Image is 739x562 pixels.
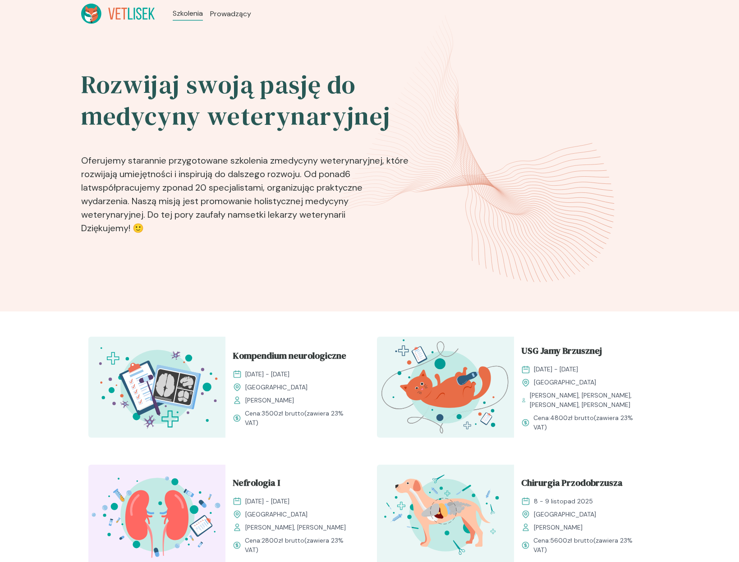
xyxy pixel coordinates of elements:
span: Cena: (zawiera 23% VAT) [533,413,644,432]
p: Oferujemy starannie przygotowane szkolenia z , które rozwijają umiejętności i inspirują do dalsze... [81,139,410,238]
span: 2800 zł brutto [262,536,304,544]
span: [DATE] - [DATE] [534,365,578,374]
span: Chirurgia Przodobrzusza [521,476,623,493]
span: USG Jamy Brzusznej [521,344,602,361]
a: Nefrologia I [233,476,355,493]
span: Cena: (zawiera 23% VAT) [245,409,355,428]
span: [GEOGRAPHIC_DATA] [534,510,596,519]
span: [PERSON_NAME], [PERSON_NAME], [PERSON_NAME], [PERSON_NAME] [530,391,644,410]
b: setki lekarzy weterynarii [246,209,345,220]
h2: Rozwijaj swoją pasję do medycyny weterynaryjnej [81,69,410,132]
span: [DATE] - [DATE] [245,497,289,506]
span: Cena: (zawiera 23% VAT) [533,536,644,555]
a: Prowadzący [210,9,251,19]
b: ponad 20 specjalistami [167,182,263,193]
img: ZpbG_h5LeNNTxNnP_USG_JB_T.svg [377,337,514,438]
span: Nefrologia I [233,476,280,493]
span: [GEOGRAPHIC_DATA] [245,383,308,392]
span: [DATE] - [DATE] [245,370,289,379]
img: Z2B805bqstJ98kzs_Neuro_T.svg [88,337,225,438]
span: 8 - 9 listopad 2025 [534,497,593,506]
span: [PERSON_NAME] [534,523,583,532]
span: 5600 zł brutto [550,536,593,544]
span: [PERSON_NAME], [PERSON_NAME] [245,523,346,532]
span: 4800 zł brutto [550,414,594,422]
span: 3500 zł brutto [262,409,304,417]
a: Kompendium neurologiczne [233,349,355,366]
a: USG Jamy Brzusznej [521,344,644,361]
span: Cena: (zawiera 23% VAT) [245,536,355,555]
span: [GEOGRAPHIC_DATA] [534,378,596,387]
b: medycyny weterynaryjnej [275,155,382,166]
span: Kompendium neurologiczne [233,349,346,366]
span: [PERSON_NAME] [245,396,294,405]
a: Chirurgia Przodobrzusza [521,476,644,493]
a: Szkolenia [173,8,203,19]
span: [GEOGRAPHIC_DATA] [245,510,308,519]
